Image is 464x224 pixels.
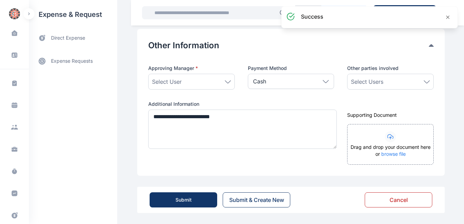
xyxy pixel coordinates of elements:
a: direct expense [29,29,117,47]
span: browse file [381,151,406,157]
span: Approving Manager [148,65,198,72]
span: Select User [152,78,182,86]
p: Cash [253,77,266,85]
button: Submit [150,192,217,207]
h3: success [301,12,323,21]
label: Additional Information [148,101,334,108]
div: Drag and drop your document here or [347,144,433,164]
span: Other parties involved [347,65,399,72]
div: Other Information [148,40,434,51]
button: Cancel [365,192,432,207]
div: Submit [175,196,192,203]
button: Submit & Create New [223,192,290,207]
div: Supporting Document [347,112,434,119]
span: Select Users [351,78,383,86]
a: expense requests [29,53,117,69]
div: expense requests [29,47,117,69]
button: Other Information [148,40,429,51]
label: Payment Method [248,65,334,72]
span: direct expense [51,34,85,42]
